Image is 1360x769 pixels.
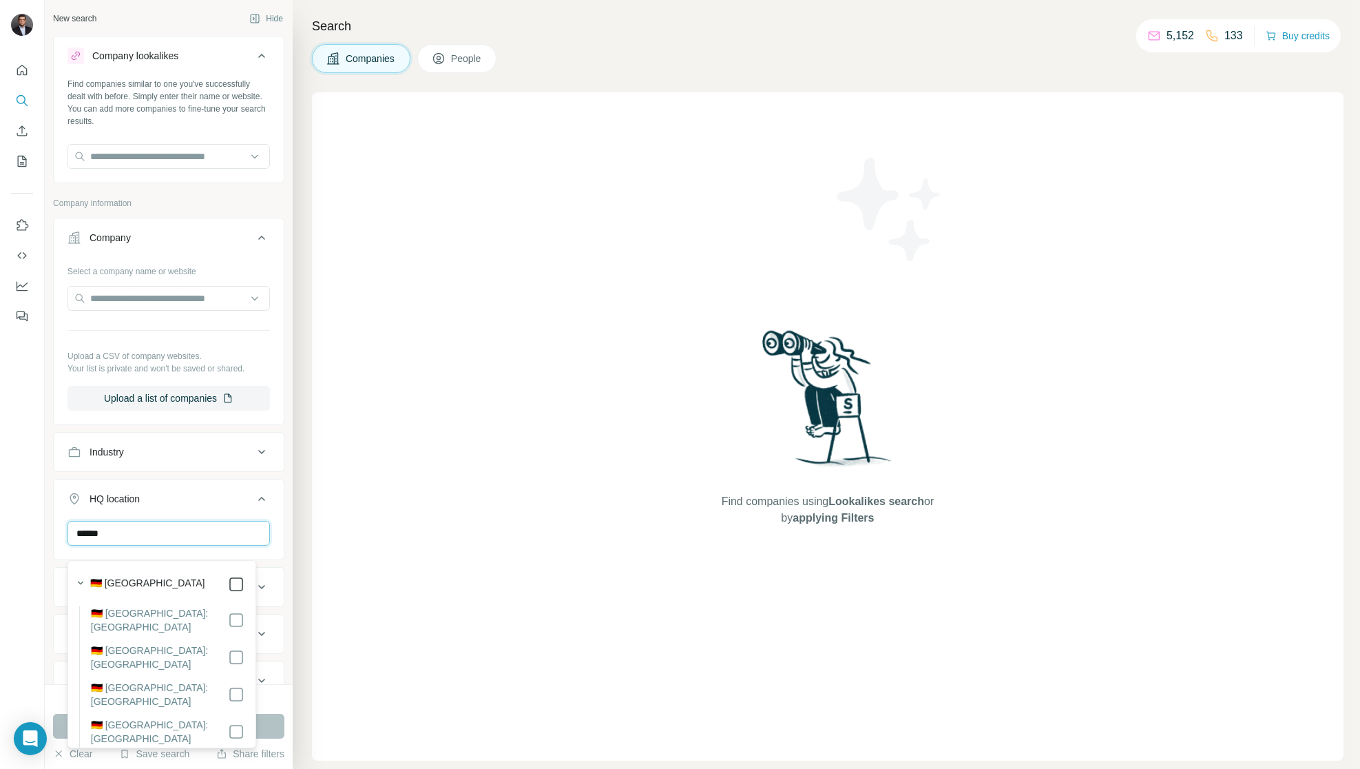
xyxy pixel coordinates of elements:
div: Select a company name or website [67,260,270,278]
div: Open Intercom Messenger [14,722,47,755]
button: Company [54,221,284,260]
span: Companies [346,52,396,65]
div: Company [90,231,131,245]
button: Hide [240,8,293,29]
button: Buy credits [1266,26,1330,45]
img: Surfe Illustration - Stars [828,147,952,271]
button: HQ location [54,482,284,521]
button: My lists [11,149,33,174]
button: Search [11,88,33,113]
span: Lookalikes search [828,495,924,507]
button: Feedback [11,304,33,329]
label: 🇩🇪 [GEOGRAPHIC_DATA]: [GEOGRAPHIC_DATA] [91,606,228,634]
span: People [451,52,483,65]
button: Employees (size) [54,617,284,650]
img: Avatar [11,14,33,36]
button: Save search [119,747,189,761]
button: Upload a list of companies [67,386,270,411]
button: Annual revenue ($) [54,571,284,604]
button: Use Surfe API [11,243,33,268]
p: Your list is private and won't be saved or shared. [67,362,270,375]
div: HQ location [90,492,140,506]
label: 🇩🇪 [GEOGRAPHIC_DATA] [90,576,205,593]
label: 🇩🇪 [GEOGRAPHIC_DATA]: [GEOGRAPHIC_DATA] [91,644,228,671]
button: Industry [54,435,284,469]
span: Find companies using or by [718,493,938,526]
img: Surfe Illustration - Woman searching with binoculars [756,327,899,480]
button: Share filters [216,747,284,761]
div: Find companies similar to one you've successfully dealt with before. Simply enter their name or w... [67,78,270,127]
button: Company lookalikes [54,39,284,78]
button: Clear [53,747,92,761]
button: Enrich CSV [11,119,33,143]
h4: Search [312,17,1343,36]
div: Company lookalikes [92,49,178,63]
span: applying Filters [793,512,874,524]
p: Company information [53,197,284,209]
label: 🇩🇪 [GEOGRAPHIC_DATA]: [GEOGRAPHIC_DATA] [91,681,228,708]
button: Use Surfe on LinkedIn [11,213,33,238]
button: Technologies [54,664,284,697]
p: 5,152 [1167,28,1194,44]
label: 🇩🇪 [GEOGRAPHIC_DATA]: [GEOGRAPHIC_DATA] [91,718,228,746]
p: 133 [1224,28,1243,44]
button: Quick start [11,58,33,83]
div: New search [53,12,96,25]
button: Dashboard [11,274,33,298]
div: Industry [90,445,124,459]
p: Upload a CSV of company websites. [67,350,270,362]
